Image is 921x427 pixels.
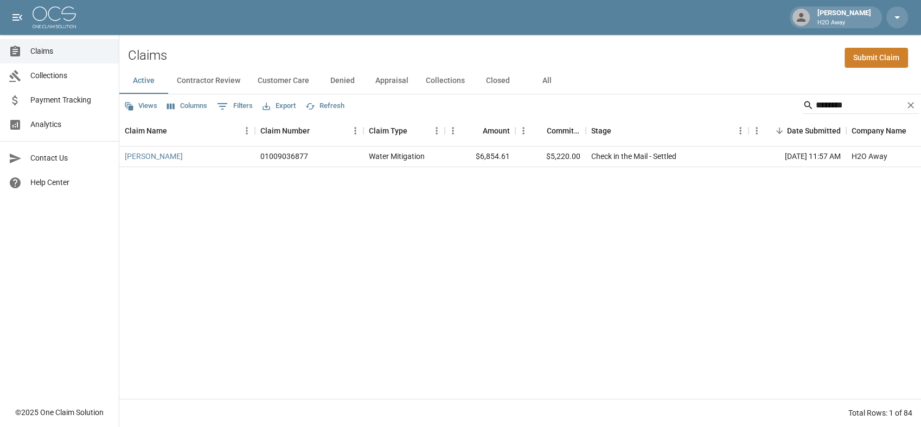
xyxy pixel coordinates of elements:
div: Water Mitigation [369,151,425,162]
span: Contact Us [30,152,110,164]
button: Menu [749,123,765,139]
div: Search [803,97,919,116]
button: Refresh [303,98,347,114]
button: All [522,68,571,94]
div: Stage [591,116,611,146]
div: Committed Amount [547,116,580,146]
span: Analytics [30,119,110,130]
div: Claim Number [260,116,310,146]
div: Claim Name [119,116,255,146]
div: Claim Type [369,116,407,146]
div: Check in the Mail - Settled [591,151,676,162]
button: Collections [417,68,474,94]
div: Claim Name [125,116,167,146]
span: Payment Tracking [30,94,110,106]
div: Claim Number [255,116,363,146]
div: Company Name [852,116,906,146]
button: Show filters [214,98,255,115]
button: Denied [318,68,367,94]
button: Clear [903,97,919,113]
div: Committed Amount [515,116,586,146]
button: Sort [772,123,787,138]
button: Menu [428,123,445,139]
div: Total Rows: 1 of 84 [848,407,912,418]
span: Claims [30,46,110,57]
button: Menu [347,123,363,139]
button: Closed [474,68,522,94]
div: Stage [586,116,749,146]
button: Active [119,68,168,94]
button: Views [121,98,160,114]
div: Amount [483,116,510,146]
p: H2O Away [817,18,871,28]
button: Export [260,98,298,114]
div: Date Submitted [749,116,846,146]
div: [DATE] 11:57 AM [749,146,846,167]
span: Collections [30,70,110,81]
button: Menu [239,123,255,139]
button: Sort [468,123,483,138]
button: Menu [445,123,461,139]
span: Help Center [30,177,110,188]
button: Sort [532,123,547,138]
div: H2O Away [852,151,887,162]
button: Customer Care [249,68,318,94]
div: dynamic tabs [119,68,921,94]
div: Date Submitted [787,116,841,146]
button: Sort [407,123,423,138]
button: Contractor Review [168,68,249,94]
button: Menu [732,123,749,139]
button: Appraisal [367,68,417,94]
div: $5,220.00 [515,146,586,167]
button: Select columns [164,98,210,114]
div: Claim Type [363,116,445,146]
div: 01009036877 [260,151,308,162]
button: open drawer [7,7,28,28]
button: Sort [310,123,325,138]
div: [PERSON_NAME] [813,8,875,27]
button: Sort [167,123,182,138]
div: © 2025 One Claim Solution [15,407,104,418]
button: Menu [515,123,532,139]
h2: Claims [128,48,167,63]
a: Submit Claim [845,48,908,68]
a: [PERSON_NAME] [125,151,183,162]
img: ocs-logo-white-transparent.png [33,7,76,28]
div: Amount [445,116,515,146]
button: Sort [611,123,626,138]
div: $6,854.61 [445,146,515,167]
